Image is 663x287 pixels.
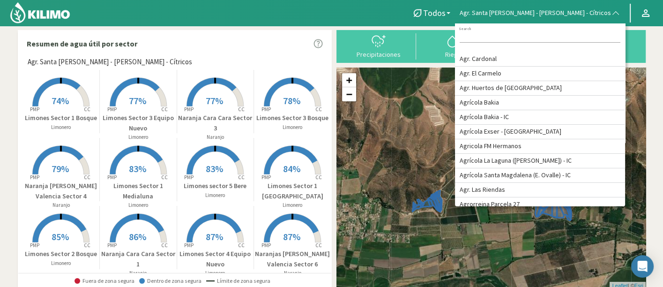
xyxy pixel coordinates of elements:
p: Limonero [100,133,177,141]
li: Agrícola Santa Magdalena (E. Ovalle) - IC [455,168,625,183]
tspan: CC [161,106,168,113]
tspan: PMP [261,242,271,249]
tspan: CC [316,174,322,181]
p: Naranja [PERSON_NAME] Valencia Sector 4 [23,181,100,201]
p: Limones Sector 4 Equipo Nuevo [177,249,254,269]
li: Agr. Las Riendas [455,183,625,197]
tspan: CC [84,242,91,249]
p: Limones Sector 1 [GEOGRAPHIC_DATA] [254,181,331,201]
span: 77% [206,95,223,106]
tspan: CC [238,174,245,181]
span: Dentro de zona segura [139,278,201,284]
tspan: PMP [184,106,194,113]
div: Precipitaciones [344,51,413,58]
span: Fuera de zona segura [74,278,134,284]
tspan: CC [316,242,322,249]
li: Agrorreina Parcela 27 [455,197,625,212]
button: Agr. Santa [PERSON_NAME] - [PERSON_NAME] - Cítricos [455,3,625,23]
a: Zoom in [342,73,356,87]
p: Limonero [254,123,331,131]
li: Agr. Huertos de [GEOGRAPHIC_DATA] [455,81,625,96]
span: 85% [52,231,69,242]
a: Zoom out [342,87,356,101]
li: Agricola FM Hermanos [455,139,625,154]
span: 77% [129,95,146,106]
p: Limones Sector 2 Bosque [23,249,100,259]
p: Limonero [23,123,100,131]
tspan: CC [84,174,91,181]
tspan: PMP [30,174,39,181]
tspan: CC [238,242,245,249]
tspan: CC [161,174,168,181]
tspan: CC [238,106,245,113]
tspan: PMP [107,174,117,181]
p: Limones Sector 3 Bosque [254,113,331,123]
button: Precipitaciones [341,33,416,58]
span: 79% [52,163,69,174]
li: Agrícola Bakia - IC [455,110,625,125]
p: Limones Sector 1 Medialuna [100,181,177,201]
span: Todos [423,8,446,18]
tspan: PMP [184,174,194,181]
li: Agrícola Exser - [GEOGRAPHIC_DATA] [455,125,625,139]
p: Naranjo [23,201,100,209]
p: Naranjo [177,133,254,141]
p: Naranja Cara Cara Sector 1 [100,249,177,269]
p: Naranjo [254,269,331,277]
li: Agr. Cardonal [455,52,625,67]
tspan: PMP [261,106,271,113]
p: Limonero [100,201,177,209]
span: 87% [206,231,223,242]
span: 83% [129,163,146,174]
div: Riego [419,51,488,58]
tspan: PMP [107,106,117,113]
li: Agrícola La Laguna ([PERSON_NAME]) - IC [455,154,625,168]
span: 86% [129,231,146,242]
span: 84% [283,163,300,174]
img: Kilimo [9,1,71,24]
button: Riego [416,33,491,58]
p: Limones Sector 1 Bosque [23,113,100,123]
p: Limones Sector 3 Equipo Nuevo [100,113,177,133]
p: Naranjo [100,269,177,277]
span: 74% [52,95,69,106]
p: Limones sector 5 Bere [177,181,254,191]
span: 87% [283,231,300,242]
p: Limonero [177,269,254,277]
span: Límite de zona segura [206,278,270,284]
p: Resumen de agua útil por sector [27,38,137,49]
tspan: PMP [184,242,194,249]
tspan: CC [161,242,168,249]
li: Agr. El Carmelo [455,67,625,81]
li: Agrícola Bakia [455,96,625,110]
tspan: PMP [261,174,271,181]
p: Limonero [177,191,254,199]
p: Naranja Cara Cara Sector 3 [177,113,254,133]
tspan: PMP [30,242,39,249]
p: Limonero [254,201,331,209]
tspan: CC [316,106,322,113]
tspan: PMP [107,242,117,249]
span: Agr. Santa [PERSON_NAME] - [PERSON_NAME] - Cítricos [460,8,611,18]
span: Agr. Santa [PERSON_NAME] - [PERSON_NAME] - Cítricos [28,57,192,68]
span: 83% [206,163,223,174]
span: 78% [283,95,300,106]
div: Open Intercom Messenger [631,255,654,278]
p: Naranjas [PERSON_NAME] Valencia Sector 6 [254,249,331,269]
tspan: PMP [30,106,39,113]
tspan: CC [84,106,91,113]
p: Limonero [23,259,100,267]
